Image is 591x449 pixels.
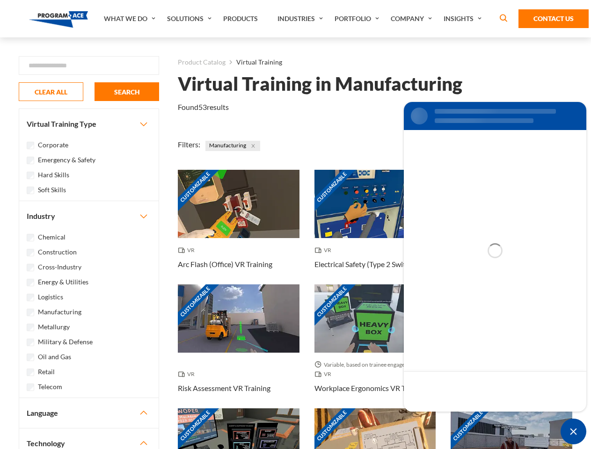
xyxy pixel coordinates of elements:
[38,262,81,272] label: Cross-Industry
[38,277,88,287] label: Energy & Utilities
[38,155,95,165] label: Emergency & Safety
[27,279,34,286] input: Energy & Utilities
[38,382,62,392] label: Telecom
[38,337,93,347] label: Military & Defense
[38,170,69,180] label: Hard Skills
[314,383,428,394] h3: Workplace Ergonomics VR Training
[178,383,270,394] h3: Risk Assessment VR Training
[178,56,572,68] nav: breadcrumb
[27,354,34,361] input: Oil and Gas
[38,232,66,242] label: Chemical
[27,249,34,256] input: Construction
[38,247,77,257] label: Construction
[27,294,34,301] input: Logistics
[314,246,335,255] span: VR
[178,170,299,284] a: Customizable Thumbnail - Arc Flash (Office) VR Training VR Arc Flash (Office) VR Training
[248,141,258,151] button: Close
[178,284,299,408] a: Customizable Thumbnail - Risk Assessment VR Training VR Risk Assessment VR Training
[314,259,436,270] h3: Electrical Safety (Type 2 Switchgear) VR Training
[38,292,63,302] label: Logistics
[29,11,88,28] img: Program-Ace
[561,419,586,444] div: Chat Widget
[19,398,159,428] button: Language
[178,246,198,255] span: VR
[314,170,436,284] a: Customizable Thumbnail - Electrical Safety (Type 2 Switchgear) VR Training VR Electrical Safety (...
[401,100,589,414] iframe: SalesIQ Chat Window
[19,201,159,231] button: Industry
[518,9,589,28] a: Contact Us
[314,284,436,408] a: Customizable Thumbnail - Workplace Ergonomics VR Training Variable, based on trainee engagement w...
[27,309,34,316] input: Manufacturing
[27,369,34,376] input: Retail
[314,360,436,369] span: Variable, based on trainee engagement with exercises.
[314,369,335,379] span: VR
[27,187,34,194] input: Soft Skills
[38,367,55,377] label: Retail
[561,419,586,444] span: Minimize live chat window
[38,322,70,332] label: Metallurgy
[38,307,81,317] label: Manufacturing
[178,101,229,113] p: Found results
[27,142,34,149] input: Corporate
[38,352,71,362] label: Oil and Gas
[38,185,66,195] label: Soft Skills
[178,259,272,270] h3: Arc Flash (Office) VR Training
[38,140,68,150] label: Corporate
[27,264,34,271] input: Cross-Industry
[19,109,159,139] button: Virtual Training Type
[27,234,34,241] input: Chemical
[27,157,34,164] input: Emergency & Safety
[178,76,462,92] h1: Virtual Training in Manufacturing
[27,384,34,391] input: Telecom
[27,324,34,331] input: Metallurgy
[178,140,200,149] span: Filters:
[19,82,83,101] button: CLEAR ALL
[178,369,198,379] span: VR
[198,102,207,111] em: 53
[27,339,34,346] input: Military & Defense
[178,56,226,68] a: Product Catalog
[226,56,282,68] li: Virtual Training
[27,172,34,179] input: Hard Skills
[205,141,260,151] span: Manufacturing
